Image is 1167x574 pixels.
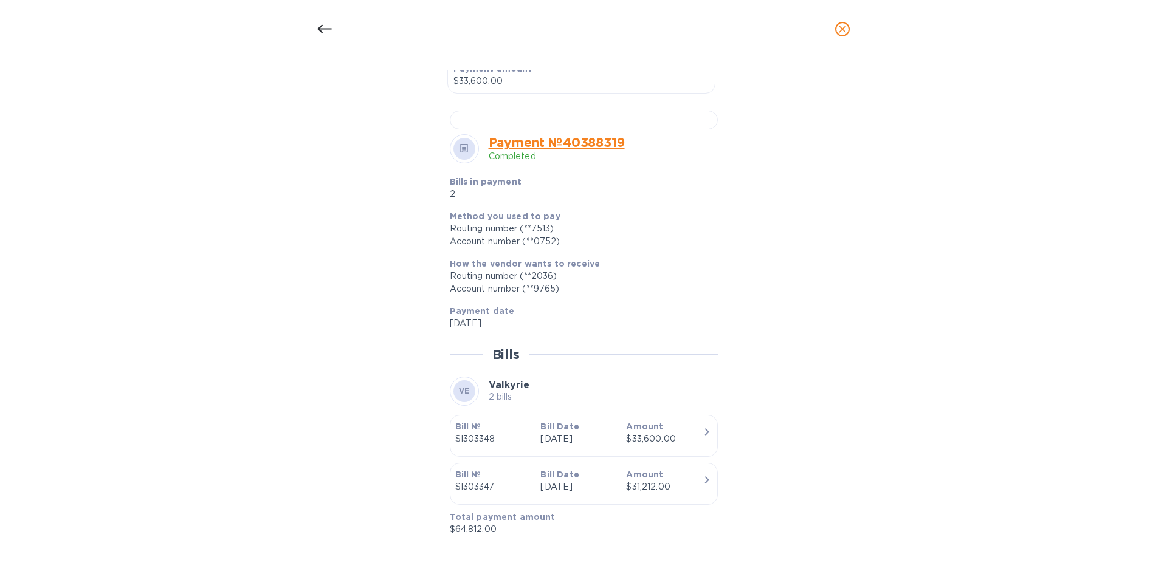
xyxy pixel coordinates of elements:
[828,15,857,44] button: close
[450,512,556,522] b: Total payment amount
[626,422,663,431] b: Amount
[450,463,718,505] button: Bill №SI303347Bill Date[DATE]Amount$31,212.00
[540,432,616,445] p: [DATE]
[450,270,708,282] div: Routing number (**2036)
[450,282,708,295] div: Account number (**9765)
[459,386,470,395] b: VE
[489,135,625,150] a: Payment № 40388319
[450,523,708,536] p: $64,812.00
[540,422,579,431] b: Bill Date
[455,470,481,479] b: Bill №
[455,480,531,493] p: SI303347
[450,177,522,186] b: Bills in payment
[489,379,529,391] b: Valkyrie
[626,480,702,493] div: $31,212.00
[455,422,481,431] b: Bill №
[489,391,529,403] p: 2 bills
[450,306,515,316] b: Payment date
[453,75,709,87] p: $33,600.00
[450,415,718,457] button: Bill №SI303348Bill Date[DATE]Amount$33,600.00
[450,222,708,235] div: Routing number (**7513)
[450,188,622,200] p: 2
[450,317,708,330] p: [DATE]
[450,211,560,221] b: Method you used to pay
[450,259,601,268] b: How the vendor wants to receive
[450,235,708,248] div: Account number (**0752)
[540,480,616,493] p: [DATE]
[540,470,579,479] b: Bill Date
[626,432,702,445] div: $33,600.00
[492,347,520,362] h2: Bills
[455,432,531,445] p: SI303348
[626,470,663,479] b: Amount
[489,150,625,163] p: Completed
